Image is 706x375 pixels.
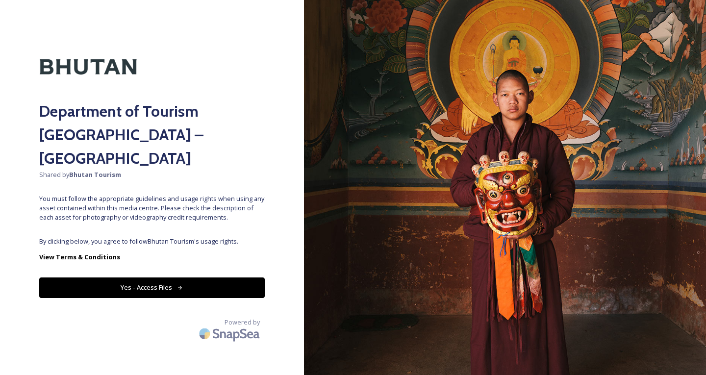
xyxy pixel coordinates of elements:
[39,100,265,170] h2: Department of Tourism [GEOGRAPHIC_DATA] – [GEOGRAPHIC_DATA]
[39,237,265,246] span: By clicking below, you agree to follow Bhutan Tourism 's usage rights.
[39,252,120,261] strong: View Terms & Conditions
[39,39,137,95] img: Kingdom-of-Bhutan-Logo.png
[39,170,265,179] span: Shared by
[225,318,260,327] span: Powered by
[39,194,265,223] span: You must follow the appropriate guidelines and usage rights when using any asset contained within...
[39,277,265,298] button: Yes - Access Files
[69,170,121,179] strong: Bhutan Tourism
[39,251,265,263] a: View Terms & Conditions
[196,322,265,345] img: SnapSea Logo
